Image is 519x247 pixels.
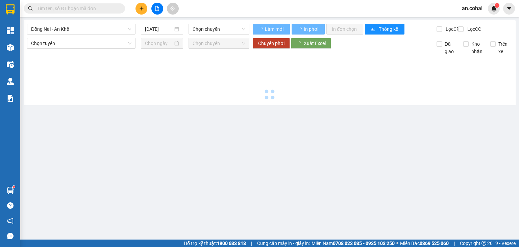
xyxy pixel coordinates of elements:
[265,25,285,33] span: Làm mới
[251,240,252,247] span: |
[257,240,310,247] span: Cung cấp máy in - giấy in:
[312,240,395,247] span: Miền Nam
[193,38,246,48] span: Chọn chuyến
[7,44,14,51] img: warehouse-icon
[253,24,290,35] button: Làm mới
[420,241,449,246] strong: 0369 525 060
[491,5,497,12] img: icon-new-feature
[7,95,14,102] img: solution-icon
[7,61,14,68] img: warehouse-icon
[297,27,303,31] span: loading
[456,4,488,13] span: an.cohai
[31,38,131,48] span: Chọn tuyến
[6,4,15,15] img: logo-vxr
[135,3,147,15] button: plus
[7,78,14,85] img: warehouse-icon
[495,3,499,8] sup: 1
[139,6,144,11] span: plus
[37,5,117,12] input: Tìm tên, số ĐT hoặc mã đơn
[258,27,264,31] span: loading
[145,40,173,47] input: Chọn ngày
[28,6,33,11] span: search
[469,40,485,55] span: Kho nhận
[506,5,512,12] span: caret-down
[291,38,331,49] button: Xuất Excel
[151,3,163,15] button: file-add
[496,40,512,55] span: Trên xe
[7,27,14,34] img: dashboard-icon
[253,38,290,49] button: Chuyển phơi
[7,218,14,224] span: notification
[443,25,461,33] span: Lọc CR
[465,25,482,33] span: Lọc CC
[292,24,325,35] button: In phơi
[31,24,131,34] span: Đồng Nai - An Khê
[7,202,14,209] span: question-circle
[304,25,319,33] span: In phơi
[481,241,486,246] span: copyright
[7,233,14,239] span: message
[365,24,404,35] button: bar-chartThống kê
[442,40,459,55] span: Đã giao
[193,24,246,34] span: Chọn chuyến
[503,3,515,15] button: caret-down
[217,241,246,246] strong: 1900 633 818
[496,3,498,8] span: 1
[184,240,246,247] span: Hỗ trợ kỹ thuật:
[13,186,15,188] sup: 1
[379,25,399,33] span: Thống kê
[333,241,395,246] strong: 0708 023 035 - 0935 103 250
[370,27,376,32] span: bar-chart
[170,6,175,11] span: aim
[396,242,398,245] span: ⚪️
[7,187,14,194] img: warehouse-icon
[145,25,173,33] input: 11/08/2025
[155,6,159,11] span: file-add
[326,24,363,35] button: In đơn chọn
[454,240,455,247] span: |
[400,240,449,247] span: Miền Bắc
[167,3,179,15] button: aim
